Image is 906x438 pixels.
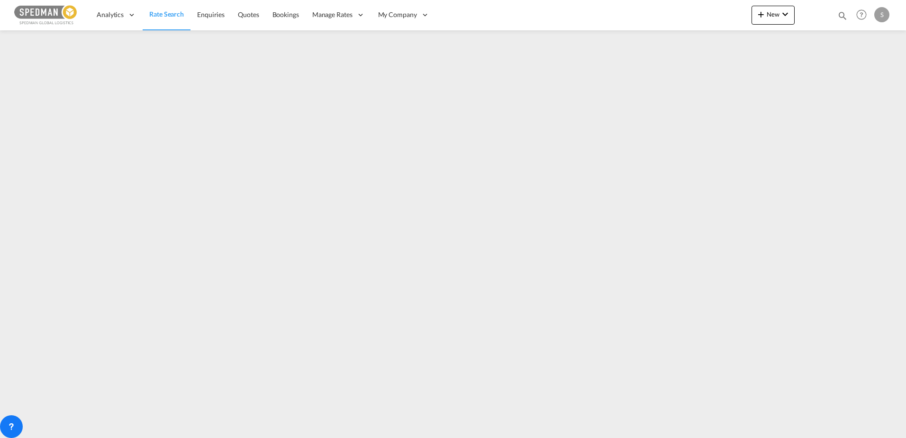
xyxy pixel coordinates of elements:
[752,6,795,25] button: icon-plus 400-fgNewicon-chevron-down
[97,10,124,19] span: Analytics
[779,9,791,20] md-icon: icon-chevron-down
[755,10,791,18] span: New
[272,10,299,18] span: Bookings
[312,10,353,19] span: Manage Rates
[14,4,78,26] img: c12ca350ff1b11efb6b291369744d907.png
[837,10,848,21] md-icon: icon-magnify
[874,7,889,22] div: S
[238,10,259,18] span: Quotes
[197,10,225,18] span: Enquiries
[853,7,870,23] span: Help
[755,9,767,20] md-icon: icon-plus 400-fg
[837,10,848,25] div: icon-magnify
[378,10,417,19] span: My Company
[149,10,184,18] span: Rate Search
[853,7,874,24] div: Help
